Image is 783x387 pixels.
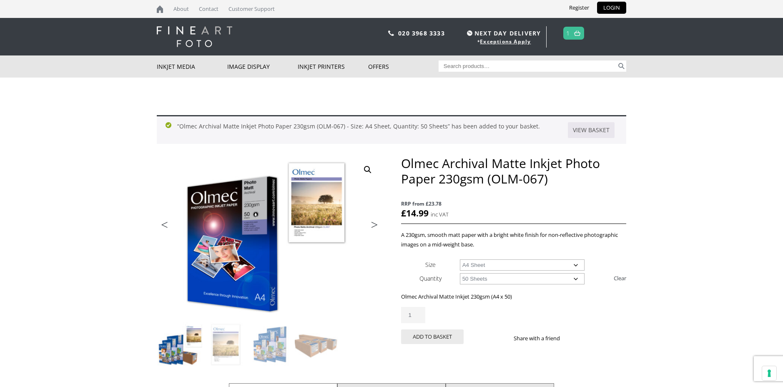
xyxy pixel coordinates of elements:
[419,274,442,282] label: Quantity
[157,55,227,78] a: Inkjet Media
[568,122,615,138] a: View basket
[295,322,340,367] img: Olmec Archival Matte Inkjet Photo Paper 230gsm (OLM-067) - Image 4
[360,162,375,177] a: View full-screen image gallery
[298,55,368,78] a: Inkjet Printers
[388,30,394,36] img: phone.svg
[566,27,570,39] a: 1
[401,292,626,302] p: Olmec Archival Matte Inkjet 230gsm (A4 x 50)
[574,30,580,36] img: basket.svg
[580,335,587,342] img: twitter sharing button
[514,334,570,343] p: Share with a friend
[439,60,617,72] input: Search products…
[368,55,439,78] a: Offers
[401,199,626,209] span: RRP from £23.78
[157,322,202,367] img: Olmec Archival Matte Inkjet Photo Paper 230gsm (OLM-067)
[465,28,541,38] span: NEXT DAY DELIVERY
[203,322,248,367] img: Olmec Archival Matte Inkjet Photo Paper 230gsm (OLM-067) - Image 2
[401,307,425,323] input: Product quantity
[157,26,232,47] img: logo-white.svg
[570,335,577,342] img: facebook sharing button
[762,366,776,380] button: Your consent preferences for tracking technologies
[590,335,597,342] img: email sharing button
[617,60,626,72] button: Search
[227,55,298,78] a: Image Display
[249,322,294,367] img: Olmec Archival Matte Inkjet Photo Paper 230gsm (OLM-067) - Image 3
[401,207,406,219] span: £
[401,329,464,344] button: Add to basket
[480,38,531,45] a: Exceptions Apply
[614,271,626,285] a: Clear options
[398,29,445,37] a: 020 3968 3333
[401,230,626,249] p: A 230gsm, smooth matt paper with a bright white finish for non-reflective photographic images on ...
[563,2,595,14] a: Register
[467,30,472,36] img: time.svg
[401,207,429,219] bdi: 14.99
[597,2,626,14] a: LOGIN
[425,261,436,269] label: Size
[401,156,626,186] h1: Olmec Archival Matte Inkjet Photo Paper 230gsm (OLM-067)
[157,115,626,144] div: “Olmec Archival Matte Inkjet Photo Paper 230gsm (OLM-067) - Size: A4 Sheet, Quantity: 50 Sheets” ...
